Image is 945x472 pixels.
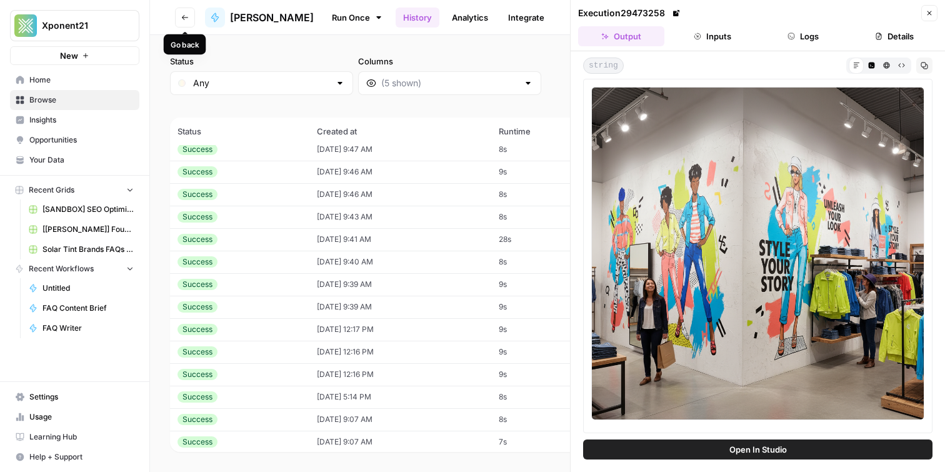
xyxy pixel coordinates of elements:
span: [SANDBOX] SEO Optimizations [42,204,134,215]
td: [DATE] 12:17 PM [309,318,491,341]
td: 8s [491,138,610,161]
td: [DATE] 9:47 AM [309,138,491,161]
td: [DATE] 9:07 AM [309,431,491,453]
div: Success [177,414,217,425]
div: Success [177,189,217,200]
img: Xponent21 Logo [14,14,37,37]
div: Success [177,346,217,358]
button: Details [851,26,937,46]
span: Your Data [29,154,134,166]
img: output preview [591,87,924,420]
a: [SANDBOX] SEO Optimizations [23,199,139,219]
button: Logs [761,26,847,46]
div: Success [177,369,217,380]
div: Success [177,256,217,268]
span: FAQ Content Brief [42,303,134,314]
span: Browse [29,94,134,106]
a: FAQ Content Brief [23,298,139,318]
a: Untitled [23,278,139,298]
div: Success [177,234,217,245]
a: [[PERSON_NAME]] Fountain of You MD [23,219,139,239]
td: 8s [491,183,610,206]
td: [DATE] 9:40 AM [309,251,491,273]
div: Success [177,211,217,223]
span: Help + Support [29,451,134,463]
div: Execution 29473258 [578,7,682,19]
td: 8s [491,408,610,431]
td: 8s [491,206,610,228]
button: Recent Workflows [10,259,139,278]
div: Success [177,436,217,448]
td: 7s [491,431,610,453]
td: 9s [491,318,610,341]
a: Browse [10,90,139,110]
div: Success [177,391,217,403]
td: [DATE] 9:46 AM [309,161,491,183]
span: New [60,49,78,62]
th: Runtime [491,118,610,145]
span: (18 records) [170,95,925,118]
button: Open In Studio [583,439,932,459]
td: [DATE] 9:39 AM [309,273,491,296]
td: 8s [491,251,610,273]
span: Usage [29,411,134,423]
span: Insights [29,114,134,126]
a: Usage [10,407,139,427]
td: 9s [491,161,610,183]
button: Inputs [669,26,756,46]
a: [PERSON_NAME] [205,8,314,28]
td: 28s [491,228,610,251]
div: Success [177,166,217,178]
div: Success [177,324,217,335]
span: [PERSON_NAME] [230,10,314,25]
th: Created at [309,118,491,145]
a: FAQ Writer [23,318,139,338]
td: 9s [491,273,610,296]
td: 8s [491,386,610,408]
a: History [396,8,439,28]
a: Analytics [444,8,496,28]
span: Solar Tint Brands FAQs Workflows [42,244,134,255]
span: Recent Grids [29,184,74,196]
button: Help + Support [10,447,139,467]
a: Settings [10,387,139,407]
input: (5 shown) [381,77,518,89]
a: Your Data [10,150,139,170]
div: Success [177,144,217,155]
span: Untitled [42,283,134,294]
th: Status [170,118,309,145]
span: Recent Workflows [29,263,94,274]
td: [DATE] 12:16 PM [309,341,491,363]
a: Home [10,70,139,90]
span: string [583,58,624,74]
td: 9s [491,363,610,386]
td: [DATE] 5:14 PM [309,386,491,408]
input: Any [193,77,330,89]
div: Success [177,301,217,313]
a: Run Once [324,7,391,28]
button: Output [578,26,664,46]
td: [DATE] 12:16 PM [309,363,491,386]
td: 9s [491,296,610,318]
span: Opportunities [29,134,134,146]
label: Status [170,55,353,68]
td: [DATE] 9:39 AM [309,296,491,318]
a: Solar Tint Brands FAQs Workflows [23,239,139,259]
span: Learning Hub [29,431,134,443]
span: Settings [29,391,134,403]
span: Xponent21 [42,19,117,32]
td: [DATE] 9:41 AM [309,228,491,251]
button: Workspace: Xponent21 [10,10,139,41]
label: Columns [358,55,541,68]
span: Home [29,74,134,86]
td: 9s [491,341,610,363]
a: Insights [10,110,139,130]
td: [DATE] 9:07 AM [309,408,491,431]
a: Opportunities [10,130,139,150]
span: FAQ Writer [42,323,134,334]
button: New [10,46,139,65]
a: Learning Hub [10,427,139,447]
a: Integrate [501,8,552,28]
span: [[PERSON_NAME]] Fountain of You MD [42,224,134,235]
span: Open In Studio [729,443,787,456]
